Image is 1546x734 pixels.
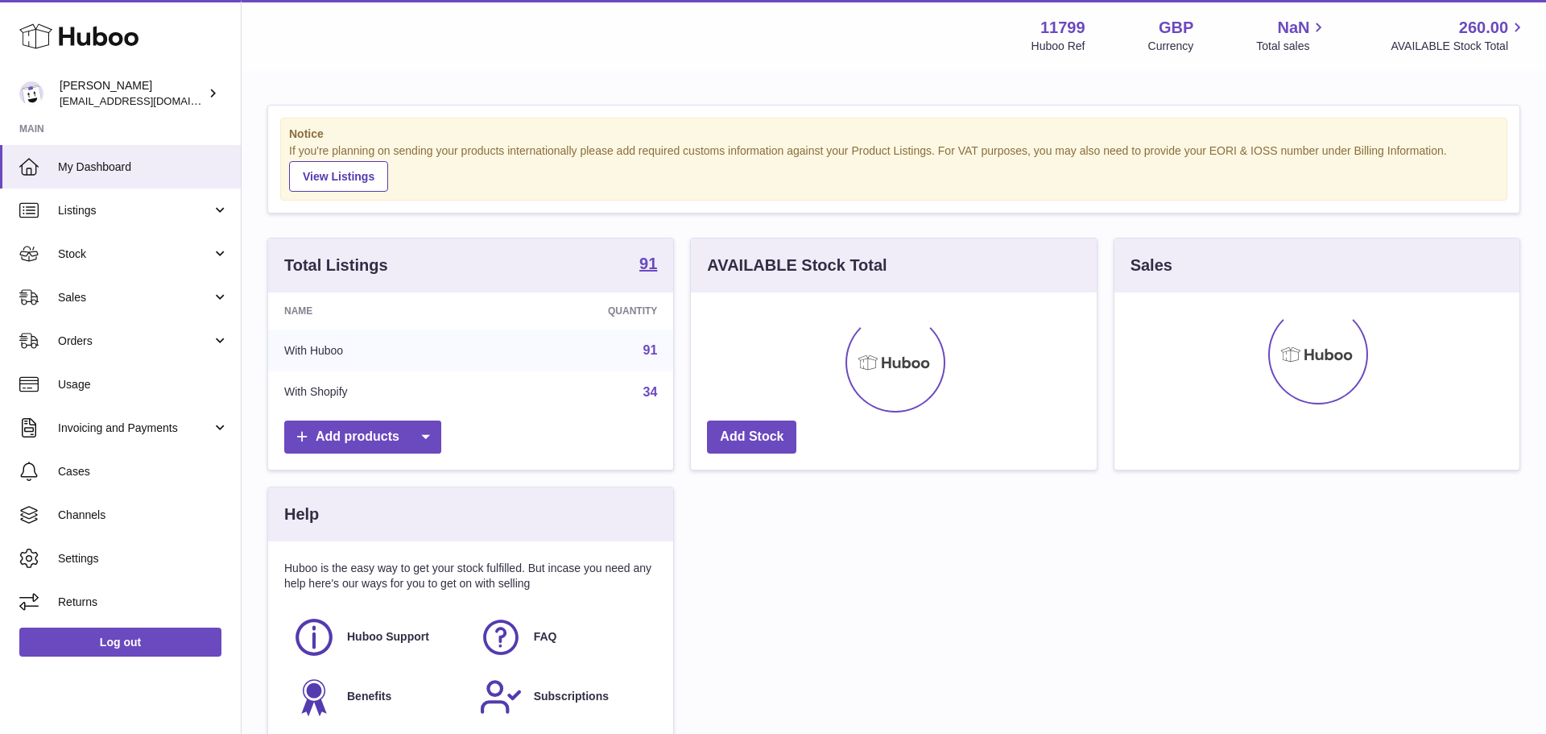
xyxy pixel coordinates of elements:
[58,247,212,262] span: Stock
[58,595,229,610] span: Returns
[486,292,673,330] th: Quantity
[284,255,388,276] h3: Total Listings
[707,421,796,454] a: Add Stock
[268,292,486,330] th: Name
[1391,17,1527,54] a: 260.00 AVAILABLE Stock Total
[289,161,388,192] a: View Listings
[1256,39,1328,54] span: Total sales
[60,78,205,109] div: [PERSON_NAME]
[1031,39,1085,54] div: Huboo Ref
[58,377,229,392] span: Usage
[58,464,229,479] span: Cases
[19,81,43,106] img: internalAdmin-11799@internal.huboo.com
[58,421,212,436] span: Invoicing and Payments
[707,255,887,276] h3: AVAILABLE Stock Total
[639,255,657,275] a: 91
[1277,17,1309,39] span: NaN
[639,255,657,272] strong: 91
[292,616,463,659] a: Huboo Support
[1131,255,1172,276] h3: Sales
[1459,17,1508,39] span: 260.00
[268,330,486,371] td: With Huboo
[58,334,212,349] span: Orders
[58,160,229,175] span: My Dashboard
[1159,17,1193,39] strong: GBP
[534,689,609,704] span: Subscriptions
[1256,17,1328,54] a: NaN Total sales
[284,504,319,525] h3: Help
[19,628,221,657] a: Log out
[643,343,658,357] a: 91
[58,203,212,218] span: Listings
[289,143,1498,192] div: If you're planning on sending your products internationally please add required customs informati...
[1148,39,1194,54] div: Currency
[292,675,463,719] a: Benefits
[1391,39,1527,54] span: AVAILABLE Stock Total
[58,551,229,566] span: Settings
[60,94,237,107] span: [EMAIL_ADDRESS][DOMAIN_NAME]
[58,508,229,523] span: Channels
[643,385,658,399] a: 34
[58,290,212,305] span: Sales
[347,629,429,645] span: Huboo Support
[479,675,650,719] a: Subscriptions
[1040,17,1085,39] strong: 11799
[268,371,486,413] td: With Shopify
[284,421,441,454] a: Add products
[479,616,650,659] a: FAQ
[534,629,557,645] span: FAQ
[289,126,1498,142] strong: Notice
[347,689,391,704] span: Benefits
[284,561,657,591] p: Huboo is the easy way to get your stock fulfilled. But incase you need any help here's our ways f...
